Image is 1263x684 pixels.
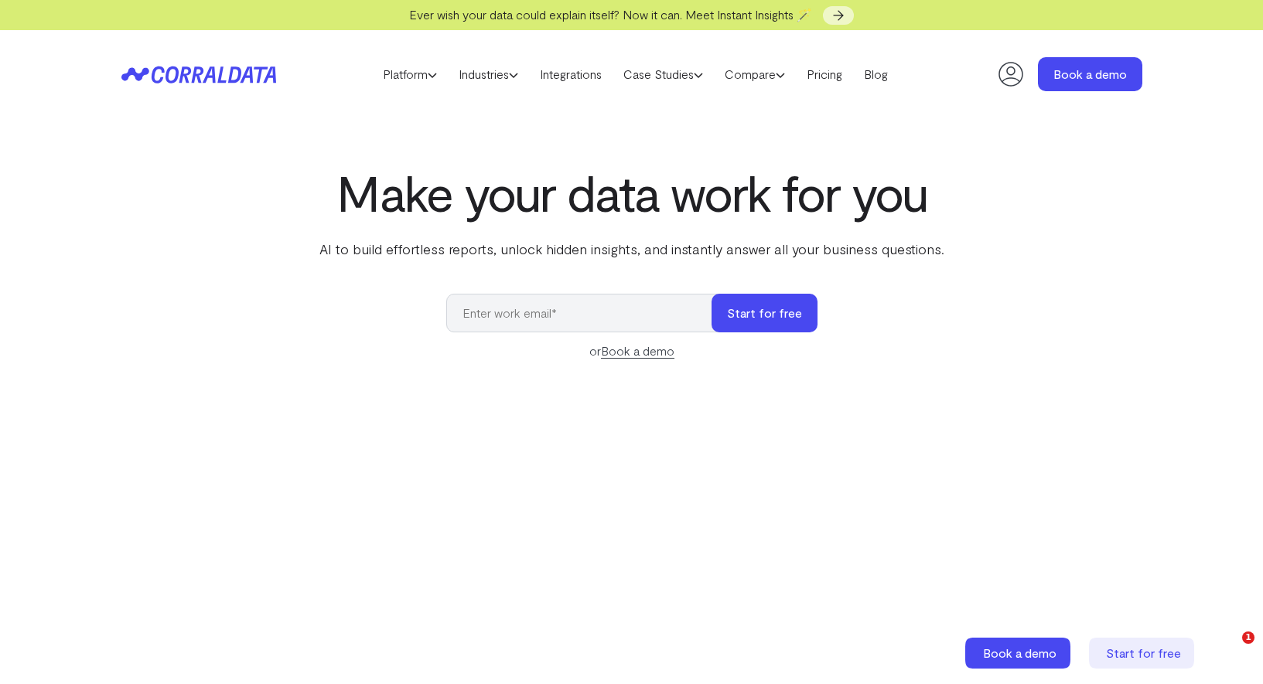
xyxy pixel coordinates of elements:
[446,294,727,332] input: Enter work email*
[983,645,1056,660] span: Book a demo
[1089,638,1197,669] a: Start for free
[446,342,818,360] div: or
[613,63,714,86] a: Case Studies
[316,239,947,259] p: AI to build effortless reports, unlock hidden insights, and instantly answer all your business qu...
[372,63,448,86] a: Platform
[853,63,899,86] a: Blog
[601,343,674,359] a: Book a demo
[409,7,812,22] span: Ever wish your data could explain itself? Now it can. Meet Instant Insights 🪄
[796,63,853,86] a: Pricing
[316,165,947,220] h1: Make your data work for you
[1210,631,1248,669] iframe: Intercom live chat
[965,638,1074,669] a: Book a demo
[714,63,796,86] a: Compare
[712,294,818,332] button: Start for free
[1038,57,1142,91] a: Book a demo
[529,63,613,86] a: Integrations
[448,63,529,86] a: Industries
[1106,645,1181,660] span: Start for free
[1242,631,1254,644] span: 1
